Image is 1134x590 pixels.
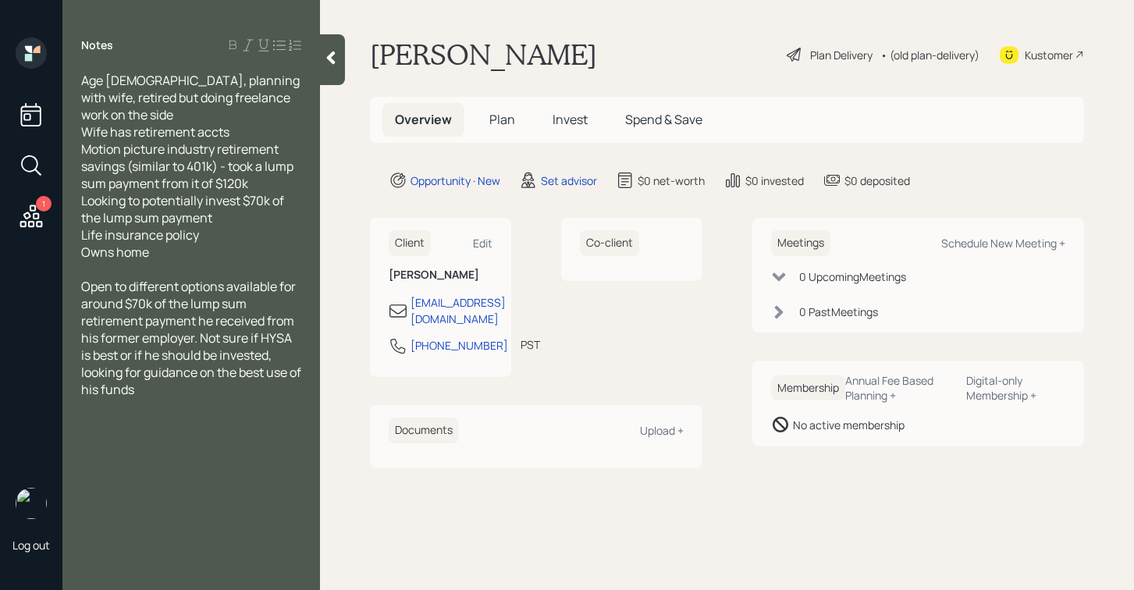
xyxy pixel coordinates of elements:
[389,418,459,443] h6: Documents
[845,373,954,403] div: Annual Fee Based Planning +
[799,304,878,320] div: 0 Past Meeting s
[411,172,500,189] div: Opportunity · New
[81,192,286,226] span: Looking to potentially invest $70k of the lump sum payment
[580,230,639,256] h6: Co-client
[1025,47,1073,63] div: Kustomer
[81,123,229,140] span: Wife has retirement accts
[793,417,905,433] div: No active membership
[844,172,910,189] div: $0 deposited
[745,172,804,189] div: $0 invested
[521,336,540,353] div: PST
[473,236,492,251] div: Edit
[12,538,50,553] div: Log out
[389,230,431,256] h6: Client
[880,47,979,63] div: • (old plan-delivery)
[411,337,508,354] div: [PHONE_NUMBER]
[81,140,296,192] span: Motion picture industry retirement savings (similar to 401k) - took a lump sum payment from it of...
[771,375,845,401] h6: Membership
[941,236,1065,251] div: Schedule New Meeting +
[411,294,506,327] div: [EMAIL_ADDRESS][DOMAIN_NAME]
[370,37,597,72] h1: [PERSON_NAME]
[81,37,113,53] label: Notes
[389,268,492,282] h6: [PERSON_NAME]
[36,196,52,211] div: 1
[640,423,684,438] div: Upload +
[16,488,47,519] img: robby-grisanti-headshot.png
[771,230,830,256] h6: Meetings
[810,47,873,63] div: Plan Delivery
[81,72,302,123] span: Age [DEMOGRAPHIC_DATA], planning with wife, retired but doing freelance work on the side
[799,268,906,285] div: 0 Upcoming Meeting s
[81,226,199,243] span: Life insurance policy
[966,373,1065,403] div: Digital-only Membership +
[81,243,149,261] span: Owns home
[81,278,304,398] span: Open to different options available for around $70k of the lump sum retirement payment he receive...
[395,111,452,128] span: Overview
[553,111,588,128] span: Invest
[625,111,702,128] span: Spend & Save
[541,172,597,189] div: Set advisor
[489,111,515,128] span: Plan
[638,172,705,189] div: $0 net-worth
